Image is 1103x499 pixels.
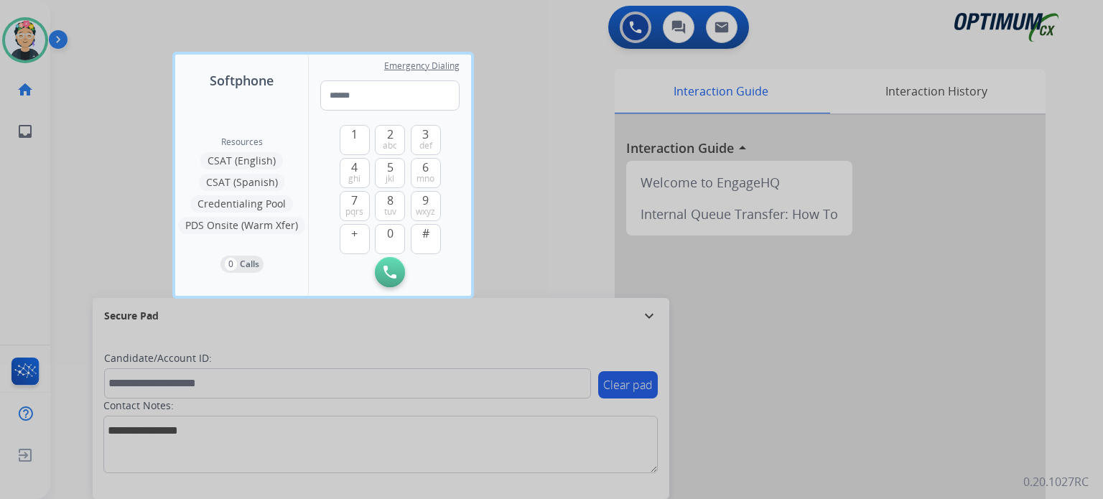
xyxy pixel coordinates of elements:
button: + [340,224,370,254]
button: 4ghi [340,158,370,188]
button: CSAT (English) [200,152,283,169]
p: Calls [240,258,259,271]
button: 0Calls [220,256,264,273]
span: 1 [351,126,358,143]
p: 0 [225,258,237,271]
span: jkl [386,173,394,185]
button: 7pqrs [340,191,370,221]
button: Credentialing Pool [190,195,293,213]
button: 2abc [375,125,405,155]
button: 9wxyz [411,191,441,221]
span: abc [383,140,397,151]
button: # [411,224,441,254]
span: 6 [422,159,429,176]
button: 1 [340,125,370,155]
span: 9 [422,192,429,209]
img: call-button [383,266,396,279]
span: Resources [221,136,263,148]
span: + [351,225,358,242]
button: 6mno [411,158,441,188]
button: 0 [375,224,405,254]
span: pqrs [345,206,363,218]
button: 8tuv [375,191,405,221]
button: 3def [411,125,441,155]
span: mno [416,173,434,185]
span: wxyz [416,206,435,218]
span: 4 [351,159,358,176]
button: PDS Onsite (Warm Xfer) [178,217,305,234]
span: def [419,140,432,151]
span: 5 [387,159,394,176]
button: CSAT (Spanish) [199,174,285,191]
span: Softphone [210,70,274,90]
span: 0 [387,225,394,242]
span: 3 [422,126,429,143]
span: 7 [351,192,358,209]
span: # [422,225,429,242]
span: tuv [384,206,396,218]
button: 5jkl [375,158,405,188]
p: 0.20.1027RC [1023,473,1089,490]
span: Emergency Dialing [384,60,460,72]
span: 8 [387,192,394,209]
span: ghi [348,173,360,185]
span: 2 [387,126,394,143]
